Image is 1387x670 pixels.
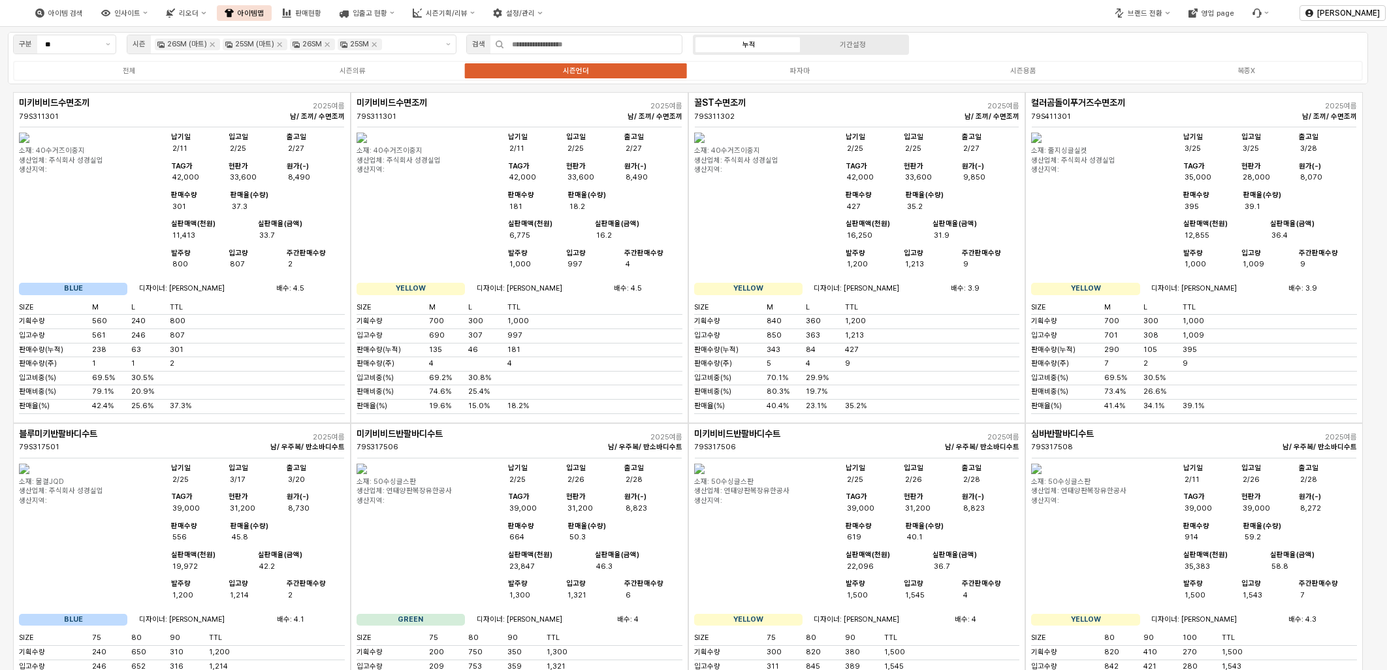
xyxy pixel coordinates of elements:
[506,9,535,18] div: 설정/관리
[217,5,272,21] button: 아이템맵
[93,5,155,21] button: 인사이트
[27,5,91,21] button: 아이템 검색
[1202,9,1234,18] div: 영업 page
[19,39,32,50] div: 구분
[238,9,264,18] div: 아이템맵
[563,67,589,75] div: 시즌언더
[302,39,322,50] div: 26SM
[1135,65,1358,76] label: 복종X
[1107,5,1177,21] button: 브랜드 전환
[114,9,140,18] div: 인사이트
[1010,67,1036,75] div: 시즌용품
[18,65,241,76] label: 전체
[158,5,214,21] button: 리오더
[1128,9,1162,18] div: 브랜드 전환
[912,65,1135,76] label: 시즌용품
[295,9,321,18] div: 판매현황
[235,39,274,50] div: 25SM (마트)
[340,67,366,75] div: 시즌의류
[688,65,911,76] label: 파자마
[277,42,282,47] div: Remove 25SM (마트)
[464,65,688,76] label: 시즌언더
[405,5,483,21] button: 시즌기획/리뷰
[801,39,905,50] label: 기간설정
[790,67,810,75] div: 파자마
[1317,8,1380,18] p: [PERSON_NAME]
[167,39,207,50] div: 26SM (마트)
[274,5,329,21] button: 판매현황
[101,35,116,54] button: 제안 사항 표시
[123,67,136,75] div: 전체
[742,40,756,49] div: 누적
[332,5,402,21] button: 입출고 현황
[325,42,330,47] div: Remove 26SM
[179,9,199,18] div: 리오더
[472,39,485,50] div: 검색
[1245,5,1277,21] div: Menu item 6
[353,9,387,18] div: 입출고 현황
[426,9,468,18] div: 시즌기획/리뷰
[697,39,801,50] label: 누적
[133,39,146,50] div: 시즌
[1237,67,1255,75] div: 복종X
[241,65,464,76] label: 시즌의류
[210,42,215,47] div: Remove 26SM (마트)
[1181,5,1242,21] button: 영업 page
[48,9,83,18] div: 아이템 검색
[441,35,456,54] button: 제안 사항 표시
[350,39,369,50] div: 25SM
[840,40,866,49] div: 기간설정
[485,5,550,21] button: 설정/관리
[1299,5,1386,21] button: [PERSON_NAME]
[372,42,377,47] div: Remove 25SM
